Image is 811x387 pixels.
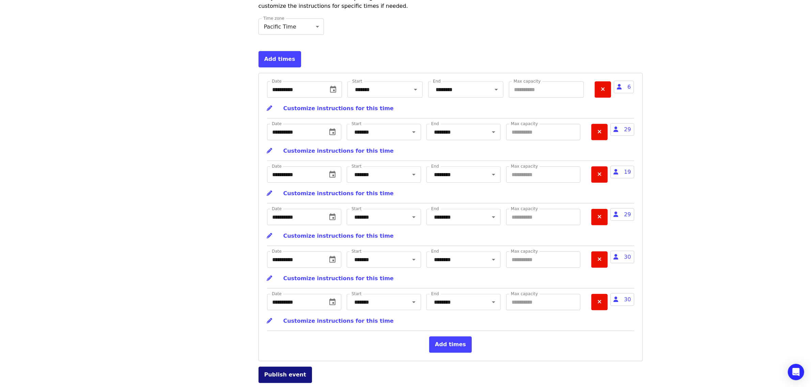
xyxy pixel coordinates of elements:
[613,126,618,133] i: user icon
[272,207,282,211] label: Date
[283,233,394,239] span: Customize instructions for this time
[352,79,362,83] label: Start
[595,81,611,98] button: Remove
[597,129,602,135] i: times icon
[431,249,439,253] label: End
[506,294,580,310] input: Max capacity
[610,123,634,136] span: 29
[506,209,580,225] input: Max capacity
[601,86,605,92] i: times icon
[324,166,341,183] button: change date
[352,122,361,126] label: Start
[409,127,419,137] button: Open
[591,124,608,140] button: Remove
[511,164,538,168] label: Max capacity
[259,367,312,383] button: Publish event
[409,255,419,264] button: Open
[352,249,361,253] label: Start
[610,166,634,178] span: 19
[613,254,618,260] i: user icon
[511,292,538,296] label: Max capacity
[267,270,394,287] button: Customize instructions for this time
[411,85,420,94] button: Open
[514,79,541,83] label: Max capacity
[352,207,361,211] label: Start
[511,207,538,211] label: Max capacity
[511,249,538,253] label: Max capacity
[788,364,804,380] div: Open Intercom Messenger
[608,294,634,305] span: 30 people currently attending
[431,292,439,296] label: End
[608,251,634,263] span: 30 people currently attending
[283,275,394,282] span: Customize instructions for this time
[433,79,441,83] label: End
[489,127,498,137] button: Open
[324,209,341,225] button: change date
[272,249,282,253] label: Date
[267,148,272,154] i: pencil icon
[267,233,272,239] i: pencil icon
[267,318,272,324] i: pencil icon
[272,164,282,168] label: Date
[263,16,284,20] label: Time zone
[597,256,602,263] i: times icon
[591,166,608,183] button: Remove
[613,296,618,303] i: user icon
[608,124,634,135] span: 29 people currently attending
[431,164,439,168] label: End
[489,170,498,179] button: Open
[489,212,498,222] button: Open
[267,313,394,329] button: Customize instructions for this time
[608,166,634,178] span: 19 people currently attending
[267,105,272,112] i: pencil icon
[610,293,634,306] span: 30
[591,251,608,268] button: Remove
[272,79,282,83] label: Date
[259,18,324,35] div: Pacific Time
[259,51,301,67] button: Add times
[267,190,272,197] i: pencil icon
[409,170,419,179] button: Open
[591,294,608,310] button: Remove
[617,84,622,90] i: user icon
[324,124,341,140] button: change date
[610,251,634,263] span: 30
[511,122,538,126] label: Max capacity
[267,275,272,282] i: pencil icon
[597,171,602,178] i: times icon
[611,81,634,92] span: 6 people currently attending
[324,251,341,268] button: change date
[506,124,580,140] input: Max capacity
[272,122,282,126] label: Date
[267,143,394,159] button: Customize instructions for this time
[597,299,602,305] i: times icon
[431,207,439,211] label: End
[509,81,584,98] input: Max capacity
[267,185,394,202] button: Customize instructions for this time
[324,294,341,310] button: change date
[591,209,608,225] button: Remove
[610,208,634,221] span: 29
[506,166,580,183] input: Max capacity
[489,255,498,264] button: Open
[352,292,361,296] label: Start
[489,297,498,307] button: Open
[409,297,419,307] button: Open
[283,318,394,324] span: Customize instructions for this time
[272,292,282,296] label: Date
[267,100,394,117] button: Customize instructions for this time
[597,214,602,220] i: times icon
[614,81,634,93] span: 6
[267,228,394,244] button: Customize instructions for this time
[506,251,580,268] input: Max capacity
[283,148,394,154] span: Customize instructions for this time
[325,81,341,98] button: change date
[429,336,472,353] button: Add times
[283,190,394,197] span: Customize instructions for this time
[409,212,419,222] button: Open
[613,211,618,218] i: user icon
[431,122,439,126] label: End
[613,169,618,175] i: user icon
[492,85,501,94] button: Open
[352,164,361,168] label: Start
